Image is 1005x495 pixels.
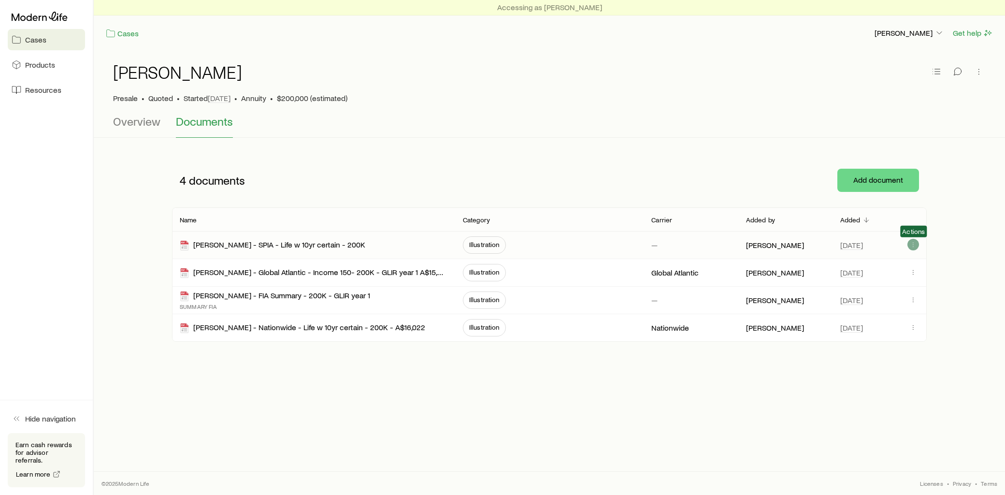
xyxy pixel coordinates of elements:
div: [PERSON_NAME] - Nationwide - Life w 10yr certain - 200K - A$16,022 [180,322,425,334]
span: Annuity [241,93,266,103]
span: Cases [25,35,46,44]
p: Added by [746,216,775,224]
span: documents [189,174,245,187]
span: • [177,93,180,103]
p: [PERSON_NAME] [746,268,804,277]
span: • [270,93,273,103]
h1: [PERSON_NAME] [113,62,242,82]
span: [DATE] [840,295,863,305]
a: Products [8,54,85,75]
span: [DATE] [208,93,230,103]
p: Accessing as [PERSON_NAME] [497,2,602,12]
a: Privacy [953,480,971,487]
p: [PERSON_NAME] [746,323,804,333]
span: Products [25,60,55,70]
span: Illustration [469,323,500,331]
p: Nationwide [651,323,689,333]
span: Resources [25,85,61,95]
p: [PERSON_NAME] [746,295,804,305]
p: [PERSON_NAME] [746,240,804,250]
p: — [651,240,658,250]
span: [DATE] [840,240,863,250]
p: Earn cash rewards for advisor referrals. [15,441,77,464]
span: [DATE] [840,268,863,277]
span: 4 [180,174,186,187]
p: Carrier [651,216,672,224]
p: Category [463,216,490,224]
a: Licenses [920,480,943,487]
span: Quoted [148,93,173,103]
p: [PERSON_NAME] [875,28,944,38]
p: Global Atlantic [651,268,699,277]
div: Earn cash rewards for advisor referrals.Learn more [8,433,85,487]
span: Illustration [469,296,500,304]
span: Illustration [469,268,500,276]
span: Documents [176,115,233,128]
span: • [142,93,144,103]
div: Case details tabs [113,115,986,138]
a: Terms [981,480,997,487]
div: [PERSON_NAME] - FIA Summary - 200K - GLIR year 1 [180,291,370,302]
p: Presale [113,93,138,103]
span: $200,000 (estimated) [277,93,347,103]
p: SUMMARY FIA [180,303,370,310]
p: Started [184,93,230,103]
div: [PERSON_NAME] - Global Atlantic - Income 150- 200K - GLIR year 1 A$15,840 [180,267,447,278]
p: Name [180,216,197,224]
span: • [234,93,237,103]
p: © 2025 Modern Life [101,480,150,487]
button: [PERSON_NAME] [874,28,945,39]
span: • [975,480,977,487]
button: Get help [952,28,993,39]
a: Cases [105,28,139,39]
a: Resources [8,79,85,101]
span: Overview [113,115,160,128]
div: [PERSON_NAME] - SPIA - Life w 10yr certain - 200K [180,240,365,251]
button: Hide navigation [8,408,85,429]
p: — [651,295,658,305]
a: Cases [8,29,85,50]
span: Hide navigation [25,414,76,423]
span: Illustration [469,241,500,248]
p: Added [840,216,861,224]
span: Learn more [16,471,51,478]
span: [DATE] [840,323,863,333]
span: • [947,480,949,487]
span: Actions [902,228,925,235]
button: Add document [837,169,919,192]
